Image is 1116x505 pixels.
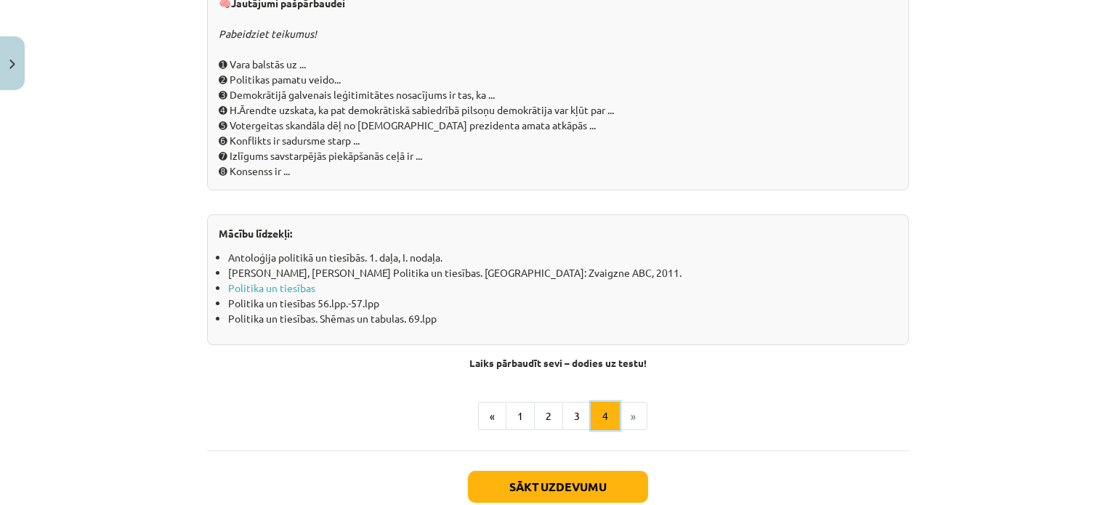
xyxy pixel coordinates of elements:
[562,402,591,431] button: 3
[228,296,897,311] li: Politika un tiesības 56.lpp.-57.lpp
[534,402,563,431] button: 2
[207,402,909,431] nav: Page navigation example
[228,311,897,326] li: Politika un tiesības. Shēmas un tabulas. 69.lpp
[9,60,15,69] img: icon-close-lesson-0947bae3869378f0d4975bcd49f059093ad1ed9edebbc8119c70593378902aed.svg
[478,402,506,431] button: «
[506,402,535,431] button: 1
[468,471,648,503] button: Sākt uzdevumu
[228,250,897,265] li: Antoloģija politikā un tiesībās. 1. daļa, I. nodaļa.
[591,402,620,431] button: 4
[228,265,897,280] li: [PERSON_NAME], [PERSON_NAME] Politika un tiesības. [GEOGRAPHIC_DATA]: Zvaigzne ABC, 2011.
[469,356,647,369] strong: Laiks pārbaudīt sevi – dodies uz testu!
[228,281,315,294] a: Politika un tiesības
[219,227,292,240] strong: Mācību līdzekļi:
[219,27,317,40] em: Pabeidziet teikumus!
